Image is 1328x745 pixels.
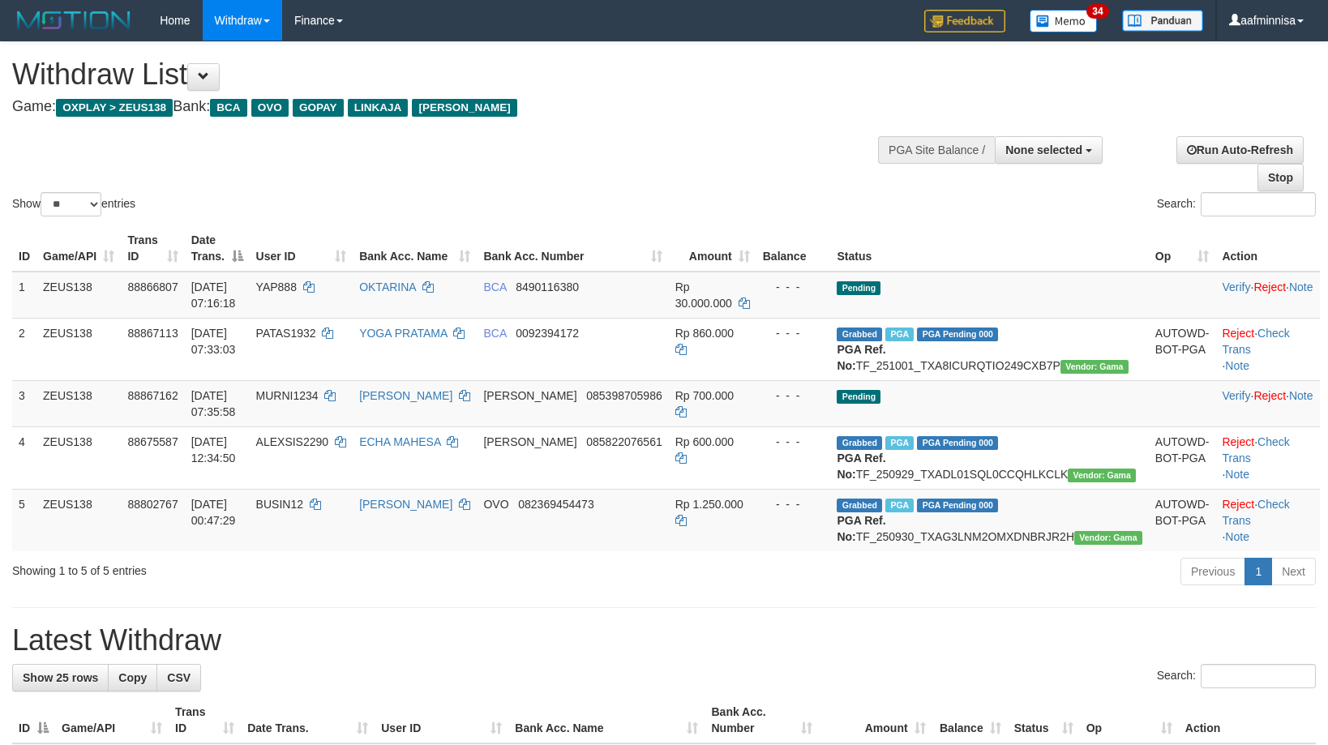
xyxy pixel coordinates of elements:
span: BCA [483,280,506,293]
a: Verify [1222,389,1250,402]
a: Stop [1257,164,1304,191]
td: 2 [12,318,36,380]
span: BCA [210,99,246,117]
label: Search: [1157,192,1316,216]
h1: Withdraw List [12,58,869,91]
span: PGA Pending [917,328,998,341]
th: Amount: activate to sort column ascending [669,225,756,272]
span: Pending [837,281,880,295]
th: Bank Acc. Number: activate to sort column ascending [477,225,668,272]
img: Button%20Memo.svg [1030,10,1098,32]
span: CSV [167,671,191,684]
div: - - - [763,434,825,450]
th: Bank Acc. Name: activate to sort column ascending [508,697,705,743]
span: [DATE] 07:33:03 [191,327,236,356]
span: 34 [1086,4,1108,19]
th: ID [12,225,36,272]
span: GOPAY [293,99,344,117]
span: Rp 1.250.000 [675,498,743,511]
a: Show 25 rows [12,664,109,691]
a: ECHA MAHESA [359,435,440,448]
b: PGA Ref. No: [837,452,885,481]
span: PGA Pending [917,436,998,450]
a: Reject [1222,435,1254,448]
span: Copy 082369454473 to clipboard [518,498,593,511]
td: ZEUS138 [36,272,121,319]
span: [DATE] 07:16:18 [191,280,236,310]
th: Date Trans.: activate to sort column descending [185,225,250,272]
span: OXPLAY > ZEUS138 [56,99,173,117]
label: Show entries [12,192,135,216]
a: Reject [1222,327,1254,340]
a: Run Auto-Refresh [1176,136,1304,164]
td: 5 [12,489,36,551]
th: Date Trans.: activate to sort column ascending [241,697,375,743]
th: Status [830,225,1148,272]
span: Marked by aafpengsreynich [885,436,914,450]
a: Reject [1253,280,1286,293]
th: User ID: activate to sort column ascending [375,697,508,743]
span: PGA Pending [917,499,998,512]
a: Note [1225,530,1249,543]
span: Grabbed [837,499,882,512]
th: Action [1179,697,1316,743]
th: ID: activate to sort column descending [12,697,55,743]
th: Balance: activate to sort column ascending [932,697,1008,743]
td: ZEUS138 [36,489,121,551]
span: None selected [1005,143,1082,156]
span: Rp 30.000.000 [675,280,732,310]
th: Game/API: activate to sort column ascending [36,225,121,272]
a: Previous [1180,558,1245,585]
td: AUTOWD-BOT-PGA [1149,489,1216,551]
span: Copy 085822076561 to clipboard [586,435,662,448]
span: LINKAJA [348,99,409,117]
img: MOTION_logo.png [12,8,135,32]
div: - - - [763,496,825,512]
td: · · [1215,489,1320,551]
td: · · [1215,380,1320,426]
a: [PERSON_NAME] [359,389,452,402]
a: Note [1225,468,1249,481]
input: Search: [1201,192,1316,216]
span: 88866807 [127,280,178,293]
th: Trans ID: activate to sort column ascending [121,225,184,272]
th: Balance [756,225,831,272]
select: Showentries [41,192,101,216]
td: · · [1215,426,1320,489]
span: Copy [118,671,147,684]
h4: Game: Bank: [12,99,869,115]
a: Next [1271,558,1316,585]
td: · · [1215,318,1320,380]
span: Rp 600.000 [675,435,734,448]
span: OVO [483,498,508,511]
input: Search: [1201,664,1316,688]
span: [PERSON_NAME] [483,435,576,448]
span: Show 25 rows [23,671,98,684]
th: Op: activate to sort column ascending [1149,225,1216,272]
td: 3 [12,380,36,426]
span: OVO [251,99,289,117]
th: Trans ID: activate to sort column ascending [169,697,241,743]
a: Check Trans [1222,498,1289,527]
span: [DATE] 00:47:29 [191,498,236,527]
td: AUTOWD-BOT-PGA [1149,426,1216,489]
span: Copy 8490116380 to clipboard [516,280,579,293]
td: ZEUS138 [36,318,121,380]
td: AUTOWD-BOT-PGA [1149,318,1216,380]
span: BCA [483,327,506,340]
a: Reject [1253,389,1286,402]
a: Note [1289,389,1313,402]
th: Bank Acc. Name: activate to sort column ascending [353,225,477,272]
span: [PERSON_NAME] [483,389,576,402]
a: CSV [156,664,201,691]
a: Check Trans [1222,327,1289,356]
a: [PERSON_NAME] [359,498,452,511]
td: · · [1215,272,1320,319]
span: Vendor URL: https://trx31.1velocity.biz [1068,469,1136,482]
th: Bank Acc. Number: activate to sort column ascending [705,697,818,743]
td: TF_250929_TXADL01SQL0CCQHLKCLK [830,426,1148,489]
div: - - - [763,325,825,341]
span: [DATE] 07:35:58 [191,389,236,418]
span: PATAS1932 [256,327,316,340]
th: Op: activate to sort column ascending [1080,697,1179,743]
